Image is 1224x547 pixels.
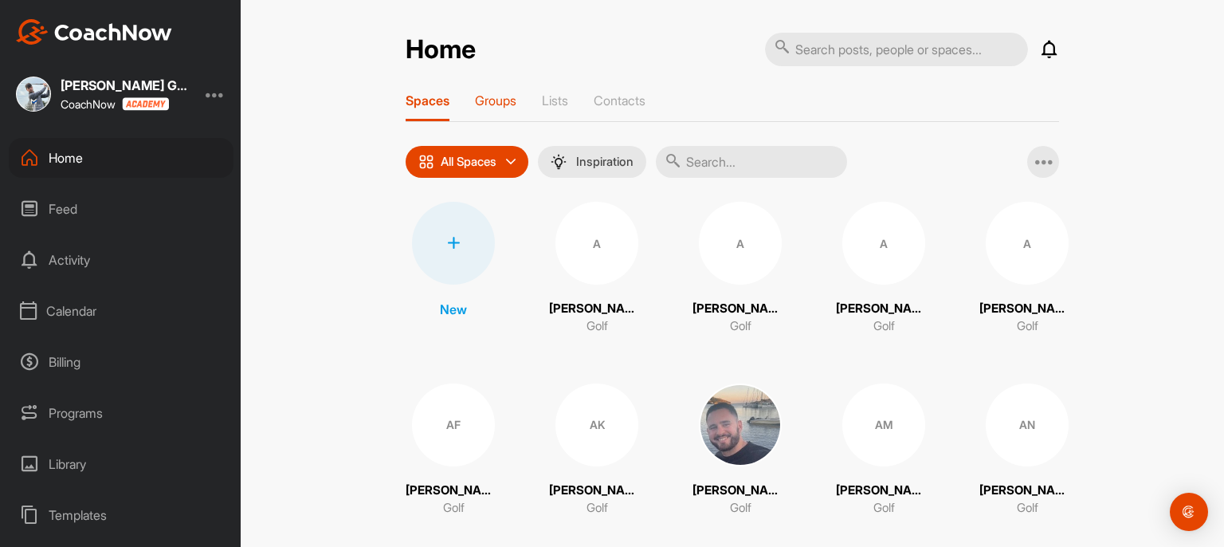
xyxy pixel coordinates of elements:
p: Golf [1017,317,1038,336]
img: square_0873d4d2f4113d046cf497d4cfcba783.jpg [16,77,51,112]
p: Contacts [594,92,645,108]
p: Golf [443,499,465,517]
div: A [555,202,638,285]
p: Spaces [406,92,449,108]
img: CoachNow [16,19,172,45]
p: [PERSON_NAME] [692,482,788,500]
p: All Spaces [441,155,496,168]
a: AK[PERSON_NAME]Golf [549,384,645,517]
p: Golf [730,499,751,517]
p: Golf [586,317,608,336]
p: [PERSON_NAME] [549,300,645,318]
a: A[PERSON_NAME]Golf [979,202,1075,336]
input: Search... [656,146,847,178]
div: Programs [9,393,233,433]
div: Calendar [9,291,233,331]
input: Search posts, people or spaces... [765,33,1028,66]
div: AK [555,384,638,466]
h2: Home [406,34,476,65]
div: A [699,202,782,285]
img: menuIcon [551,154,567,170]
div: Library [9,444,233,484]
p: [PERSON_NAME] [406,482,501,500]
p: [PERSON_NAME] [836,300,932,318]
div: AF [412,384,495,466]
div: CoachNow [61,97,169,111]
p: [PERSON_NAME] [692,300,788,318]
p: Golf [730,317,751,336]
div: Templates [9,495,233,535]
a: AM[PERSON_NAME]Golf [836,384,932,517]
p: [PERSON_NAME] [549,482,645,500]
a: A[PERSON_NAME]Golf [692,202,788,336]
a: AN[PERSON_NAME]Golf [979,384,1075,517]
div: Home [9,138,233,178]
div: Feed [9,189,233,229]
div: A [986,202,1069,285]
div: [PERSON_NAME] Golf Performance [61,79,188,92]
div: AN [986,384,1069,466]
p: Golf [586,499,608,517]
p: Inspiration [576,155,634,168]
div: Billing [9,342,233,382]
a: A[PERSON_NAME]Golf [836,202,932,336]
img: square_6f75753276bb541abe8dc5a5acdad3bf.jpg [699,384,782,466]
p: Lists [542,92,568,108]
p: Golf [873,499,895,517]
div: Activity [9,240,233,280]
a: AF[PERSON_NAME]Golf [406,384,501,517]
a: [PERSON_NAME]Golf [692,384,788,517]
p: Golf [1017,499,1038,517]
div: Open Intercom Messenger [1170,493,1208,531]
a: A[PERSON_NAME]Golf [549,202,645,336]
div: A [842,202,925,285]
p: New [440,300,467,319]
p: [PERSON_NAME] [836,482,932,500]
img: CoachNow acadmey [122,97,169,111]
img: icon [418,154,434,170]
div: AM [842,384,925,466]
p: Golf [873,317,895,336]
p: Groups [475,92,516,108]
p: [PERSON_NAME] [979,482,1075,500]
p: [PERSON_NAME] [979,300,1075,318]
